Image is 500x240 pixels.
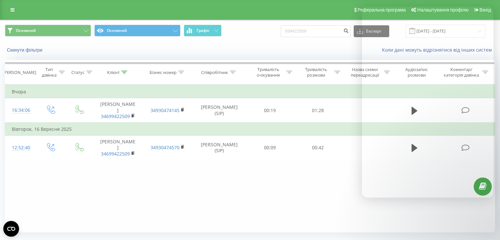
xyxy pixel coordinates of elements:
[5,123,495,136] td: Вівторок, 16 Вересня 2025
[71,70,84,75] div: Статус
[12,104,29,117] div: 16:34:06
[246,98,294,123] td: 00:19
[16,28,36,33] span: Основний
[101,151,130,157] a: 34699422509
[281,25,350,37] input: Пошук за номером
[362,7,493,198] iframe: Intercom live chat
[3,70,36,75] div: [PERSON_NAME]
[5,25,91,36] button: Основний
[41,67,57,78] div: Тип дзвінка
[151,144,179,151] a: 34930474570
[3,221,19,237] button: Open CMP widget
[12,141,29,154] div: 12:52:40
[93,136,143,160] td: [PERSON_NAME]
[150,70,177,75] div: Бізнес номер
[184,25,222,36] button: Графік
[300,67,333,78] div: Тривалість розмови
[193,136,246,160] td: [PERSON_NAME] (SIP)
[294,98,342,123] td: 01:28
[252,67,285,78] div: Тривалість очікування
[354,25,389,37] button: Експорт
[348,67,382,78] div: Назва схеми переадресації
[5,85,495,98] td: Вчора
[151,107,179,113] a: 34930474145
[193,98,246,123] td: [PERSON_NAME] (SIP)
[246,136,294,160] td: 00:09
[294,136,342,160] td: 00:42
[101,113,130,119] a: 34699422509
[94,25,180,36] button: Основний
[358,7,406,12] span: Реферальна програма
[107,70,120,75] div: Клієнт
[93,98,143,123] td: [PERSON_NAME]
[478,203,493,219] iframe: Intercom live chat
[201,70,228,75] div: Співробітник
[5,47,46,53] button: Скинути фільтри
[197,28,209,33] span: Графік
